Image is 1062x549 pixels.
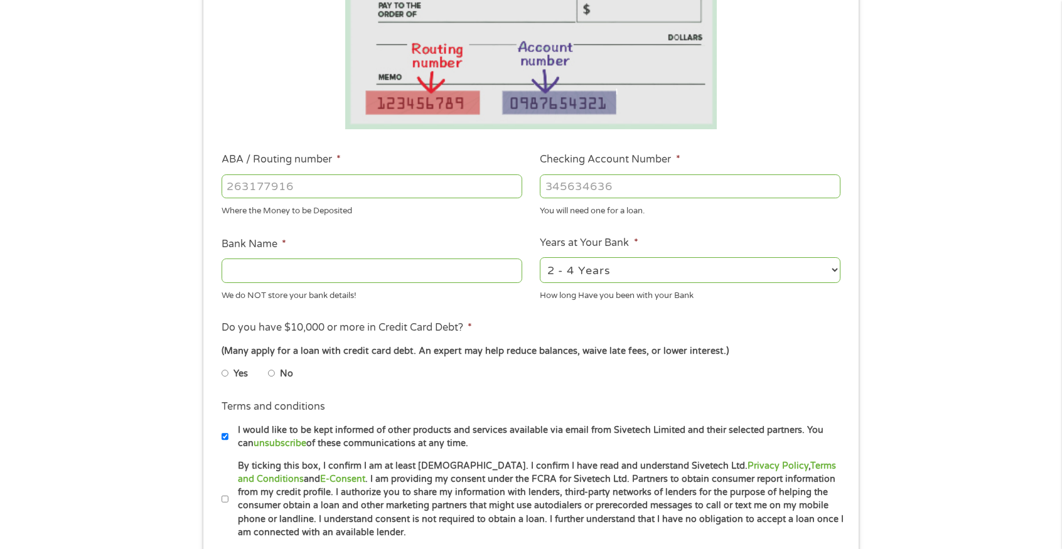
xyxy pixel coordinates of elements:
[222,174,522,198] input: 263177916
[254,438,306,449] a: unsubscribe
[233,367,248,381] label: Yes
[222,153,341,166] label: ABA / Routing number
[228,424,844,450] label: I would like to be kept informed of other products and services available via email from Sivetech...
[238,461,836,484] a: Terms and Conditions
[222,400,325,413] label: Terms and conditions
[222,344,840,358] div: (Many apply for a loan with credit card debt. An expert may help reduce balances, waive late fees...
[540,201,840,218] div: You will need one for a loan.
[320,474,365,484] a: E-Consent
[540,174,840,198] input: 345634636
[280,367,293,381] label: No
[228,459,844,540] label: By ticking this box, I confirm I am at least [DEMOGRAPHIC_DATA]. I confirm I have read and unders...
[540,237,638,250] label: Years at Your Bank
[222,201,522,218] div: Where the Money to be Deposited
[748,461,808,471] a: Privacy Policy
[540,153,680,166] label: Checking Account Number
[222,321,472,334] label: Do you have $10,000 or more in Credit Card Debt?
[540,285,840,302] div: How long Have you been with your Bank
[222,238,286,251] label: Bank Name
[222,285,522,302] div: We do NOT store your bank details!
